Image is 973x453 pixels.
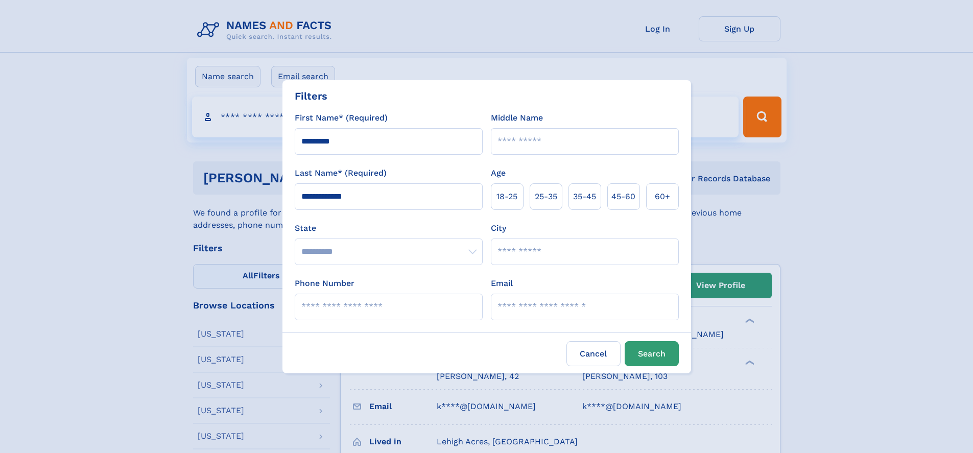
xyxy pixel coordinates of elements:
label: Email [491,277,513,290]
label: Phone Number [295,277,354,290]
label: First Name* (Required) [295,112,388,124]
label: City [491,222,506,234]
label: Cancel [566,341,621,366]
label: Last Name* (Required) [295,167,387,179]
label: Middle Name [491,112,543,124]
span: 45‑60 [611,190,635,203]
label: State [295,222,483,234]
label: Age [491,167,506,179]
span: 35‑45 [573,190,596,203]
span: 18‑25 [496,190,517,203]
span: 60+ [655,190,670,203]
span: 25‑35 [535,190,557,203]
div: Filters [295,88,327,104]
button: Search [625,341,679,366]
